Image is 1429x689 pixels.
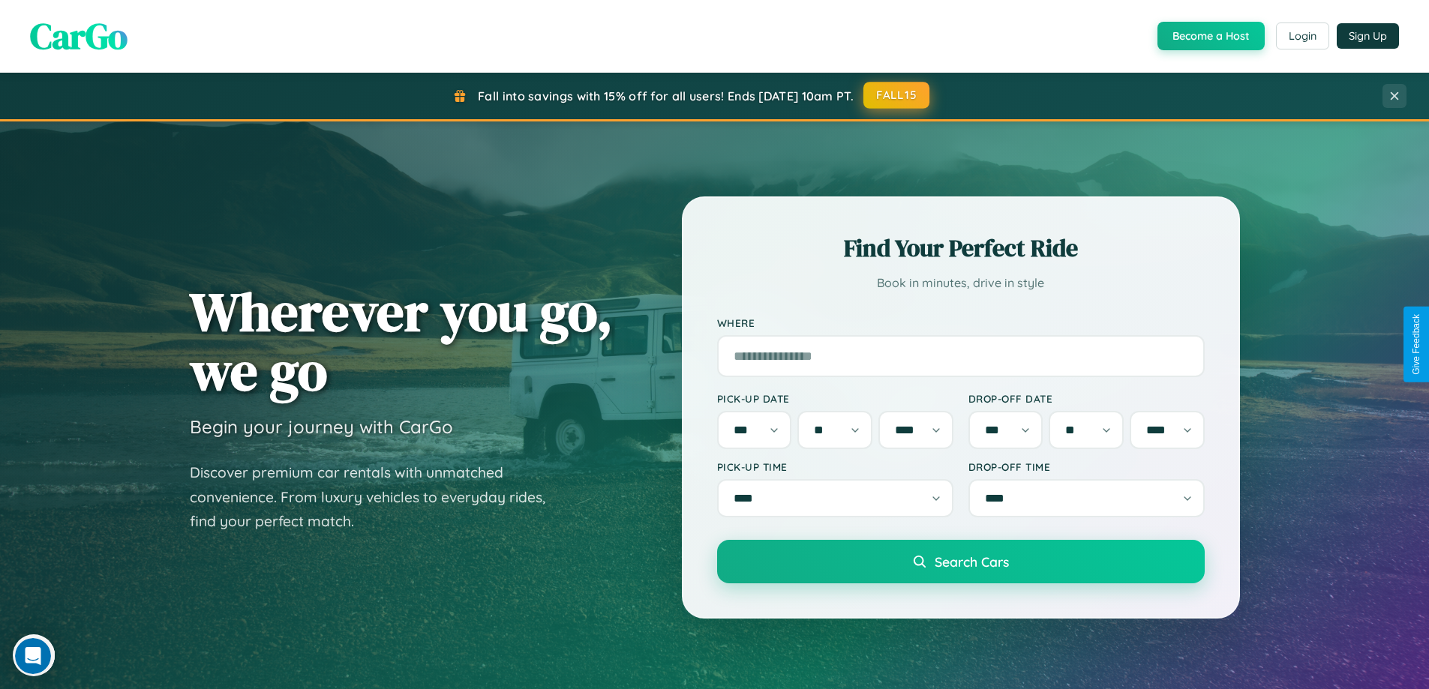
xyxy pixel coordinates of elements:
iframe: Intercom live chat [15,638,51,674]
h2: Find Your Perfect Ride [717,232,1205,265]
h3: Begin your journey with CarGo [190,415,453,438]
label: Where [717,316,1205,329]
label: Pick-up Date [717,392,953,405]
div: Open Intercom Messenger [6,6,279,47]
span: Search Cars [935,553,1009,570]
button: Login [1276,22,1329,49]
label: Drop-off Time [968,460,1205,473]
label: Pick-up Time [717,460,953,473]
button: FALL15 [863,82,929,109]
p: Book in minutes, drive in style [717,272,1205,294]
label: Drop-off Date [968,392,1205,405]
p: Discover premium car rentals with unmatched convenience. From luxury vehicles to everyday rides, ... [190,460,565,534]
span: CarGo [30,11,128,61]
button: Become a Host [1157,22,1265,50]
div: Give Feedback [1411,314,1421,375]
button: Sign Up [1337,23,1399,49]
iframe: Intercom live chat discovery launcher [13,634,55,676]
h1: Wherever you go, we go [190,282,613,400]
button: Search Cars [717,540,1205,583]
span: Fall into savings with 15% off for all users! Ends [DATE] 10am PT. [478,88,854,103]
